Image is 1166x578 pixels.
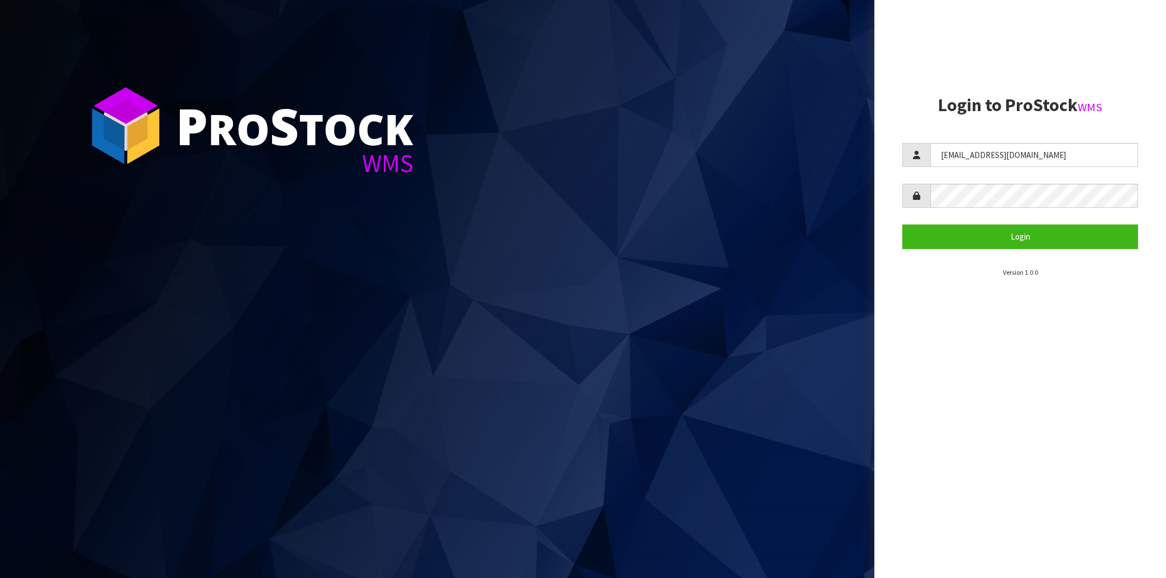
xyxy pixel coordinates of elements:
small: WMS [1078,100,1102,114]
div: WMS [176,151,413,176]
button: Login [902,224,1138,249]
input: Username [930,143,1138,167]
small: Version 1.0.0 [1003,268,1038,276]
div: ro tock [176,101,413,151]
span: P [176,92,208,160]
span: S [270,92,299,160]
img: ProStock Cube [84,84,168,168]
h2: Login to ProStock [902,95,1138,115]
